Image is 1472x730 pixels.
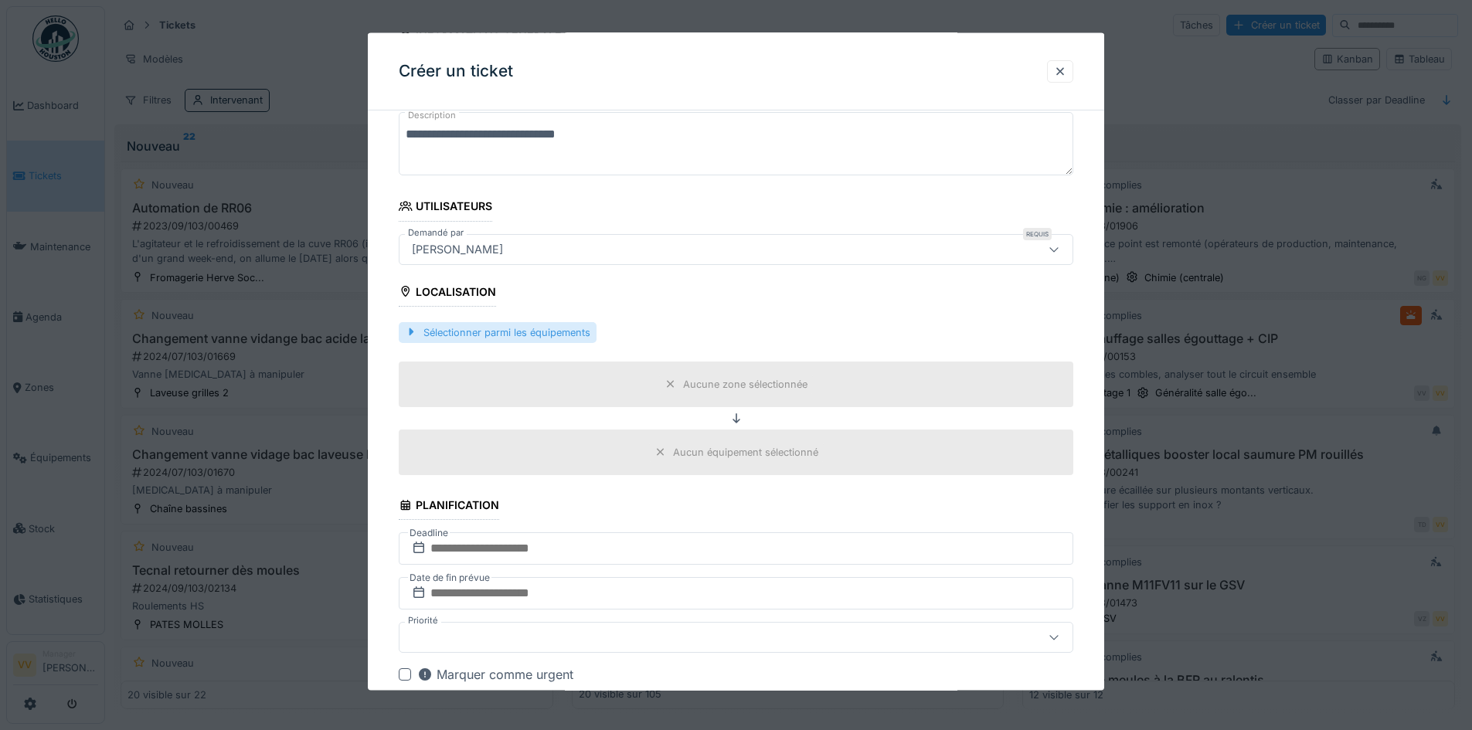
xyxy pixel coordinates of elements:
[673,444,818,459] div: Aucun équipement sélectionné
[399,321,597,342] div: Sélectionner parmi les équipements
[417,665,573,684] div: Marquer comme urgent
[405,614,441,627] label: Priorité
[683,376,807,391] div: Aucune zone sélectionnée
[1023,227,1052,239] div: Requis
[399,62,513,81] h3: Créer un ticket
[399,280,496,306] div: Localisation
[408,569,491,586] label: Date de fin prévue
[399,494,499,520] div: Planification
[406,240,509,257] div: [PERSON_NAME]
[405,226,467,239] label: Demandé par
[405,106,459,125] label: Description
[399,195,492,221] div: Utilisateurs
[408,525,450,542] label: Deadline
